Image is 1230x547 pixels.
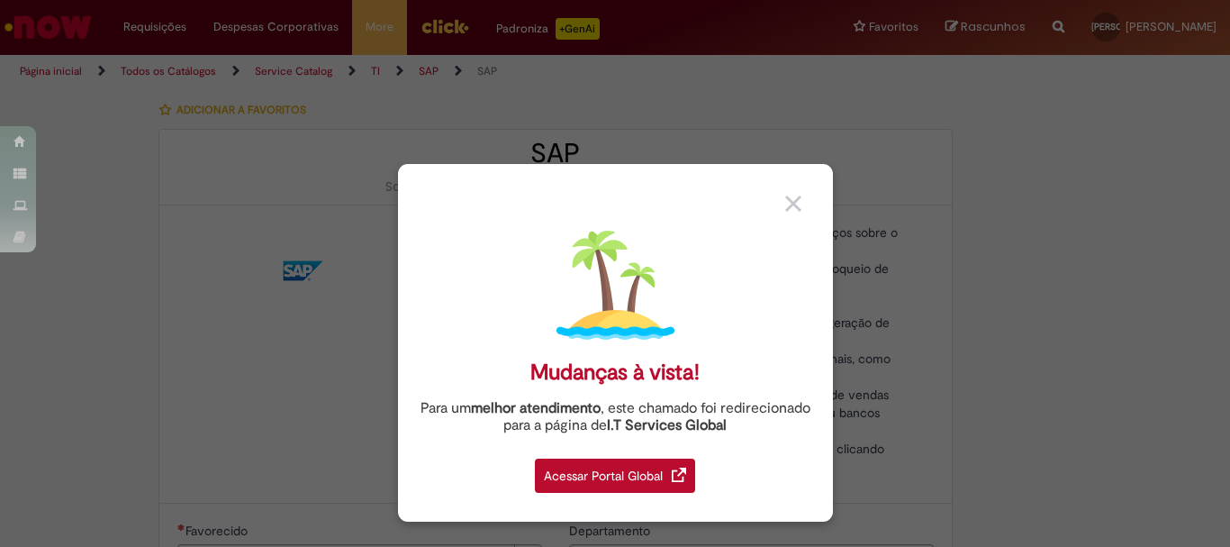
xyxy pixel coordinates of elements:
img: redirect_link.png [672,468,686,482]
a: Acessar Portal Global [535,449,695,493]
strong: melhor atendimento [471,399,601,417]
div: Acessar Portal Global [535,459,695,493]
div: Para um , este chamado foi redirecionado para a página de [412,400,819,434]
div: Mudanças à vista! [530,360,700,386]
img: island.png [556,226,674,344]
a: I.T Services Global [607,406,727,434]
img: close_button_grey.png [785,196,801,212]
